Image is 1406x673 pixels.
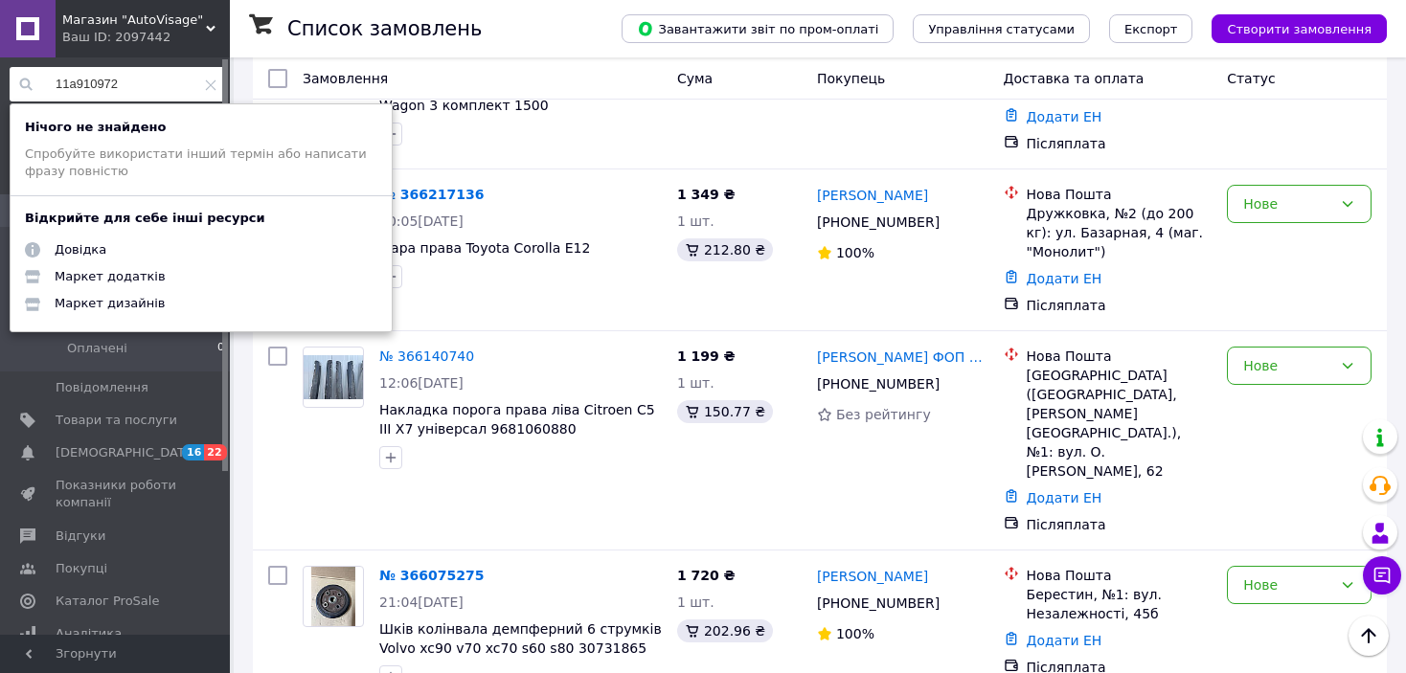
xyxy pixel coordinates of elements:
a: Довідка [11,236,121,263]
a: № 366217136 [379,187,484,202]
span: 1 720 ₴ [677,568,736,583]
a: Додати ЕН [1027,109,1102,124]
span: Покупець [817,71,885,86]
a: Накладка порога права ліва Citroen C5 III X7 універсал 9681060880 9681060180 [379,402,655,456]
button: Завантажити звіт по пром-оплаті [622,14,894,43]
a: [PERSON_NAME] [817,567,928,586]
div: Відкрийте для себе інші ресурси [11,210,280,227]
span: 0 [217,340,224,357]
div: Ваш ID: 2097442 [62,29,230,46]
span: 1 349 ₴ [677,187,736,202]
div: [GEOGRAPHIC_DATA] ([GEOGRAPHIC_DATA], [PERSON_NAME][GEOGRAPHIC_DATA].), №1: вул. О. [PERSON_NAME]... [1027,366,1213,481]
span: Створити замовлення [1227,22,1372,36]
span: 100% [836,245,874,260]
div: Берестин, №1: вул. Незалежності, 45б [1027,585,1213,623]
div: Нове [1243,193,1332,214]
span: Замовлення [303,71,388,86]
span: Відгуки [56,527,105,545]
span: Cума [677,71,713,86]
a: Шків колінвала демпферний 6 струмків Volvo xc90 v70 xc70 s60 s80 30731865 [379,621,662,656]
a: Створити замовлення [1192,20,1387,35]
span: Покупці [56,560,107,577]
h1: Список замовлень [287,17,482,40]
div: Нова Пошта [1027,185,1213,204]
span: 1 199 ₴ [677,348,736,364]
span: Без рейтингу [836,407,931,422]
div: 202.96 ₴ [677,619,773,642]
span: 12:06[DATE] [379,375,464,391]
button: Наверх [1349,616,1389,656]
span: 21:04[DATE] [379,594,464,610]
span: 16 [182,444,204,460]
div: Довідка [40,236,121,263]
div: Післяплата [1027,134,1213,153]
span: Управління статусами [928,22,1075,36]
div: [PHONE_NUMBER] [813,370,943,397]
button: Чат з покупцем [1363,556,1401,594]
div: Маркет дизайнів [40,290,180,317]
a: Фото товару [303,566,364,627]
span: Товари та послуги [56,412,177,429]
span: 1 шт. [677,213,714,229]
a: № 366075275 [379,568,484,583]
a: [PERSON_NAME] ФОП ледвій [817,348,988,367]
div: 212.80 ₴ [677,238,773,261]
span: Повідомлення [56,379,148,396]
span: Оплачені [67,340,127,357]
div: [PHONE_NUMBER] [813,590,943,617]
div: Післяплата [1027,296,1213,315]
a: Додати ЕН [1027,633,1102,648]
button: Управління статусами [913,14,1090,43]
span: Магазин "AutoVisage" [62,11,206,29]
a: Додати ЕН [1027,271,1102,286]
span: 1 шт. [677,375,714,391]
div: Нічого не знайдено [25,119,377,136]
span: 20:05[DATE] [379,213,464,229]
span: Показники роботи компанії [56,477,177,511]
img: Фото товару [311,567,356,626]
span: [DEMOGRAPHIC_DATA] [56,444,197,461]
span: 100% [836,626,874,641]
div: Маркет додатків [40,263,180,290]
span: 1 шт. [677,594,714,610]
span: Каталог ProSale [56,593,159,610]
a: Фото товару [303,347,364,408]
div: Післяплата [1027,515,1213,534]
a: № 366140740 [379,348,474,364]
span: Доставка та оплата [1004,71,1145,86]
button: Створити замовлення [1212,14,1387,43]
div: Нове [1243,574,1332,595]
div: Дружковка, №2 (до 200 кг): ул. Базарная, 4 (маг. "Монолит") [1027,204,1213,261]
span: Аналітика [56,625,122,642]
div: [PHONE_NUMBER] [813,209,943,236]
a: Маркет додатків [11,263,180,290]
span: 22 [204,444,226,460]
div: Нова Пошта [1027,566,1213,585]
img: Фото товару [304,355,363,400]
span: Експорт [1124,22,1178,36]
div: Нова Пошта [1027,347,1213,366]
a: [PERSON_NAME] [817,186,928,205]
a: Фара права Toyota Corolla E12 [379,240,590,256]
span: Завантажити звіт по пром-оплаті [637,20,878,37]
div: Спробуйте використати інший термін або написати фразу повністю [11,104,392,181]
a: Додати ЕН [1027,490,1102,505]
div: Нове [1243,355,1332,376]
div: 150.77 ₴ [677,400,773,423]
span: Статус [1227,71,1276,86]
button: Експорт [1109,14,1193,43]
a: Маркет дизайнів [11,290,180,317]
input: Пошук [10,67,226,101]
